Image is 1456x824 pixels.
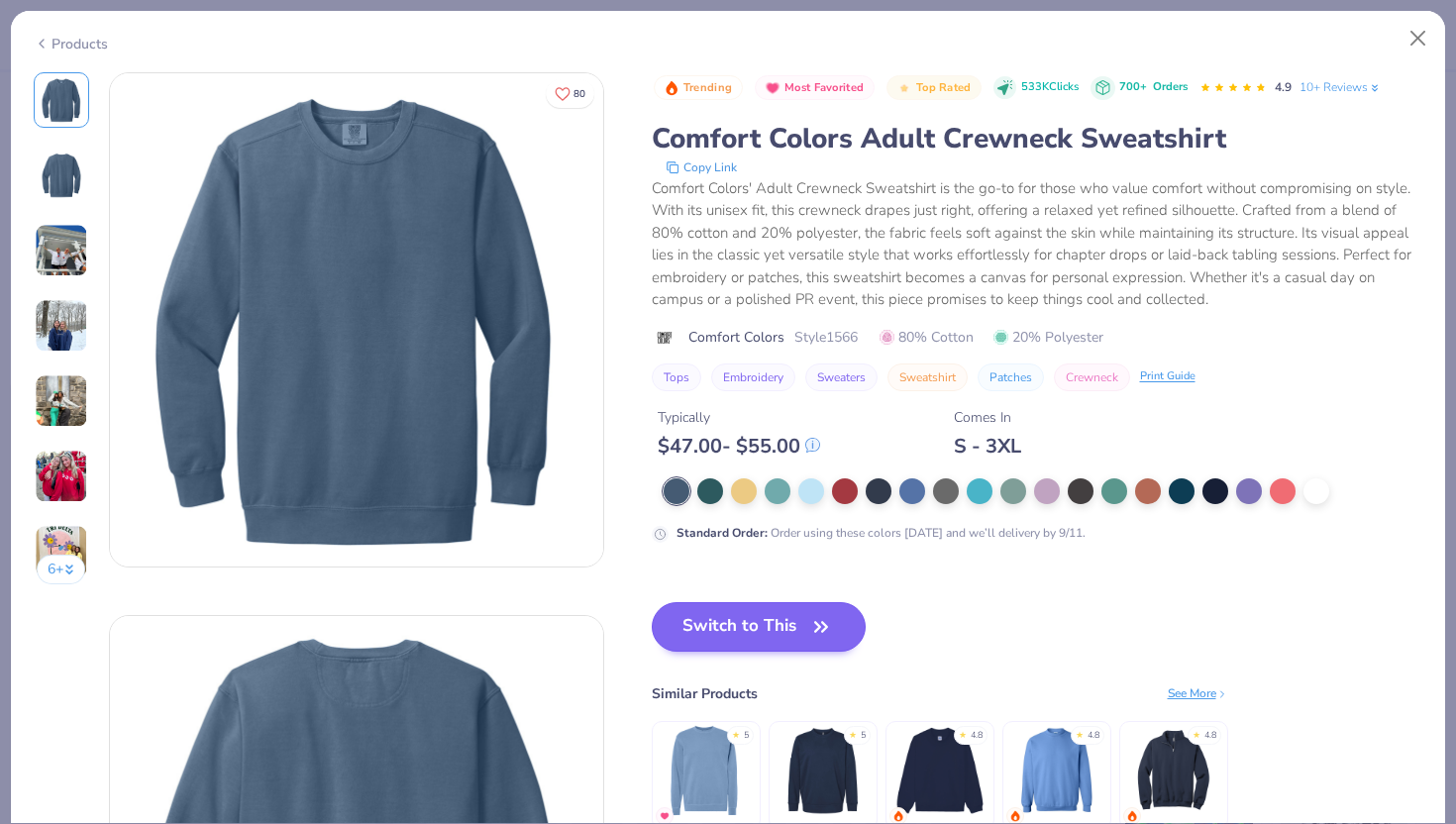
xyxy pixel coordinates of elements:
div: 4.9 Stars [1199,72,1267,104]
img: User generated content [35,224,88,277]
button: Close [1400,20,1437,57]
button: Badge Button [886,75,982,101]
div: 5 [861,729,866,743]
img: Gildan Adult Heavy Blend Adult 8 Oz. 50/50 Fleece Crew [1009,724,1103,818]
button: Crewneck [1054,363,1130,391]
img: Adidas Fleece Crewneck Sweatshirt [776,724,870,818]
div: ★ [849,729,857,737]
span: Most Favorited [784,82,864,93]
div: 4.8 [1088,729,1099,743]
span: 533K Clicks [1021,79,1079,96]
img: User generated content [35,374,88,428]
span: Trending [683,82,732,93]
span: 80% Cotton [880,327,974,348]
img: Independent Trading Co. Heavyweight Pigment-Dyed Sweatshirt [659,724,753,818]
span: Style 1566 [794,327,858,348]
img: Most Favorited sort [765,80,780,96]
div: 4.8 [971,729,983,743]
img: Top Rated sort [896,80,912,96]
div: ★ [959,729,967,737]
div: Comfort Colors Adult Crewneck Sweatshirt [652,120,1423,157]
button: Sweatshirt [887,363,968,391]
button: copy to clipboard [660,157,743,177]
div: Products [34,34,108,54]
div: 700+ [1119,79,1188,96]
button: Like [546,79,594,108]
div: Typically [658,407,820,428]
div: Comfort Colors' Adult Crewneck Sweatshirt is the go-to for those who value comfort without compro... [652,177,1423,311]
img: trending.gif [1126,810,1138,822]
div: 5 [744,729,749,743]
span: Top Rated [916,82,972,93]
span: Comfort Colors [688,327,784,348]
a: 10+ Reviews [1300,78,1382,96]
button: Patches [978,363,1044,391]
img: Front [38,76,85,124]
button: Embroidery [711,363,795,391]
img: trending.gif [1009,810,1021,822]
span: 80 [573,89,585,99]
div: ★ [732,729,740,737]
button: Tops [652,363,701,391]
div: Similar Products [652,683,758,704]
div: $ 47.00 - $ 55.00 [658,434,820,459]
strong: Standard Order : [676,525,768,541]
img: Trending sort [664,80,679,96]
div: See More [1168,684,1228,702]
span: 4.9 [1275,79,1292,95]
div: Comes In [954,407,1021,428]
button: Badge Button [654,75,743,101]
div: Order using these colors [DATE] and we’ll delivery by 9/11. [676,524,1086,542]
button: Switch to This [652,602,867,652]
img: brand logo [652,330,678,346]
img: trending.gif [892,810,904,822]
div: ★ [1193,729,1200,737]
img: Fresh Prints Denver Mock Neck Heavyweight Sweatshirt [892,724,987,818]
img: Back [38,152,85,199]
div: 4.8 [1204,729,1216,743]
img: Jerzees Nublend Quarter-Zip Cadet Collar Sweatshirt [1126,724,1220,818]
img: User generated content [35,299,88,353]
div: Print Guide [1140,368,1196,385]
img: User generated content [35,525,88,578]
button: Badge Button [755,75,875,101]
img: User generated content [35,450,88,503]
img: Front [110,73,603,566]
span: Orders [1153,79,1188,94]
div: S - 3XL [954,434,1021,459]
div: ★ [1076,729,1084,737]
img: MostFav.gif [659,810,671,822]
button: Sweaters [805,363,878,391]
button: 6+ [37,555,85,584]
span: 20% Polyester [993,327,1103,348]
